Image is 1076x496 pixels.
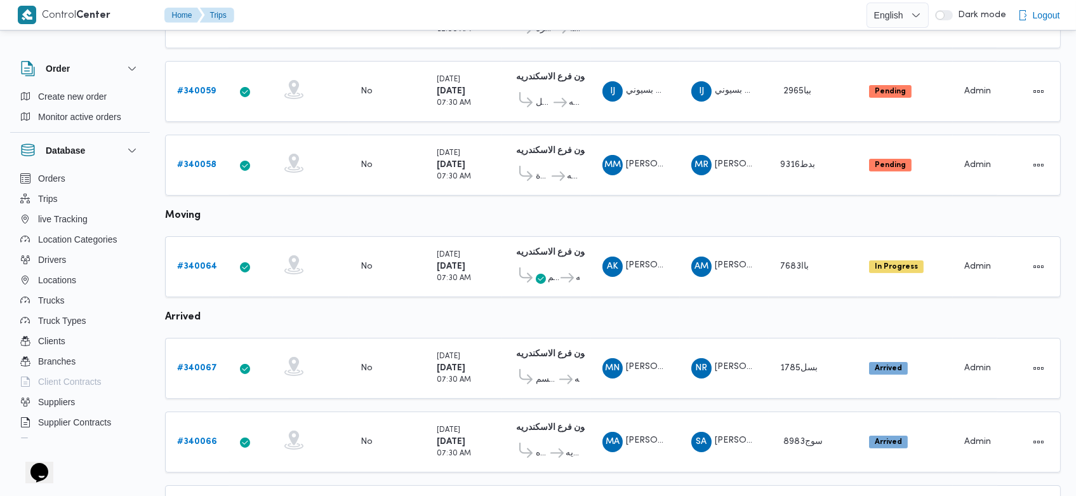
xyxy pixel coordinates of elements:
[361,86,373,97] div: No
[691,257,712,277] div: Ahmad Muhammad Abadalaatai Aataallah Nasar Allah
[626,160,773,168] span: [PERSON_NAME] [PERSON_NAME]
[177,364,217,372] b: # 340067
[715,363,862,372] span: [PERSON_NAME] [PERSON_NAME]
[177,84,216,99] a: #340059
[567,169,580,184] span: دانون فرع الاسكندريه
[361,363,373,374] div: No
[38,394,75,410] span: Suppliers
[604,155,621,175] span: MM
[783,87,811,95] span: 2965ببا
[626,86,734,95] span: ابراهيم جمعه دسوقي بسيوني
[38,191,58,206] span: Trips
[536,372,557,387] span: قسم [PERSON_NAME]
[437,275,471,282] small: 07:30 AM
[437,150,460,157] small: [DATE]
[15,270,145,290] button: Locations
[38,211,88,227] span: live Tracking
[15,290,145,311] button: Trucks
[869,260,924,273] span: In Progress
[177,259,217,274] a: #340064
[177,262,217,271] b: # 340064
[780,161,815,169] span: بدط9316
[536,95,552,111] span: قسم ثان الرمل
[15,209,145,229] button: live Tracking
[536,169,550,184] span: قسم المنتزة
[15,351,145,372] button: Branches
[691,358,712,379] div: Nasar Raian Mahmood Khatr
[1028,257,1049,277] button: Actions
[15,86,145,107] button: Create new order
[38,354,76,369] span: Branches
[38,374,102,389] span: Client Contracts
[694,155,708,175] span: MR
[15,189,145,209] button: Trips
[38,171,65,186] span: Orders
[626,262,726,270] span: [PERSON_NAME][DATE]
[15,311,145,331] button: Truck Types
[177,438,217,446] b: # 340066
[165,312,201,322] b: arrived
[177,161,216,169] b: # 340058
[200,8,234,23] button: Trips
[699,81,704,102] span: IJ
[780,364,818,372] span: بسل1785
[165,211,201,220] b: moving
[869,362,908,375] span: Arrived
[15,331,145,351] button: Clients
[177,434,217,450] a: #340066
[15,250,145,270] button: Drivers
[695,358,707,379] span: NR
[607,257,618,277] span: AK
[20,61,140,76] button: Order
[576,271,580,286] span: دانون فرع الاسكندريه
[437,262,465,271] b: [DATE]
[626,363,698,372] span: [PERSON_NAME]
[361,436,373,448] div: No
[15,432,145,453] button: Devices
[38,333,65,349] span: Clients
[10,86,150,132] div: Order
[38,435,70,450] span: Devices
[437,251,460,258] small: [DATE]
[38,415,111,430] span: Supplier Contracts
[602,155,623,175] div: Muhammad Mbrok Muhammad Abadalaatai
[694,257,708,277] span: AM
[780,262,809,271] span: باا7683
[610,81,615,102] span: IJ
[164,8,203,23] button: Home
[602,358,623,379] div: Muhammad Nasar Raian Mahmood
[15,372,145,392] button: Client Contracts
[15,107,145,127] button: Monitor active orders
[437,161,465,169] b: [DATE]
[516,350,594,358] b: دانون فرع الاسكندريه
[626,437,773,445] span: [PERSON_NAME] [PERSON_NAME]
[15,229,145,250] button: Location Categories
[361,159,373,171] div: No
[77,11,111,20] b: Center
[38,293,64,308] span: Trucks
[15,412,145,432] button: Supplier Contracts
[548,271,559,286] span: قسم [PERSON_NAME]
[437,377,471,384] small: 07:30 AM
[606,432,620,452] span: MA
[516,248,594,257] b: دانون فرع الاسكندريه
[1033,8,1060,23] span: Logout
[38,232,117,247] span: Location Categories
[437,450,471,457] small: 07:30 AM
[516,424,594,432] b: دانون فرع الاسكندريه
[691,81,712,102] div: Ibrahem Jmuaah Dsaoqai Bsaioni
[20,143,140,158] button: Database
[964,262,991,271] span: Admin
[177,361,217,376] a: #340067
[964,87,991,95] span: Admin
[437,100,471,107] small: 07:30 AM
[569,95,579,111] span: دانون فرع الاسكندريه
[437,438,465,446] b: [DATE]
[10,168,150,443] div: Database
[875,161,906,169] b: Pending
[1028,155,1049,175] button: Actions
[1028,81,1049,102] button: Actions
[15,168,145,189] button: Orders
[361,261,373,272] div: No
